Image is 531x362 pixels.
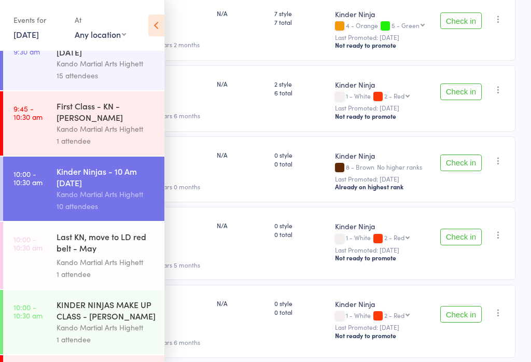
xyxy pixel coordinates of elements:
[57,299,156,322] div: KINDER NINJAS MAKE UP CLASS - [PERSON_NAME]
[57,333,156,345] div: 1 attendee
[335,22,429,31] div: 4 - Orange
[217,150,266,159] div: N/A
[274,88,327,97] span: 6 total
[335,79,429,90] div: Kinder Ninja
[57,268,156,280] div: 1 attendee
[3,26,164,90] a: 9:00 -9:30 amKinder Ninjas - 9:00 Am [DATE]Kando Martial Arts Highett15 attendees
[13,39,40,55] time: 9:00 - 9:30 am
[384,234,404,241] div: 2 - Red
[274,308,327,316] span: 0 total
[335,34,429,41] small: Last Promoted: [DATE]
[13,104,43,121] time: 9:45 - 10:30 am
[392,22,420,29] div: 5 - Green
[440,83,482,100] button: Check in
[335,246,429,254] small: Last Promoted: [DATE]
[274,9,327,18] span: 7 style
[440,12,482,29] button: Check in
[3,290,164,354] a: 10:00 -10:30 amKINDER NINJAS MAKE UP CLASS - [PERSON_NAME]Kando Martial Arts Highett1 attendee
[75,11,126,29] div: At
[13,235,43,252] time: 10:00 - 10:30 am
[335,104,429,112] small: Last Promoted: [DATE]
[57,123,156,135] div: Kando Martial Arts Highett
[57,256,156,268] div: Kando Martial Arts Highett
[335,92,429,101] div: 1 - White
[13,11,64,29] div: Events for
[384,92,404,99] div: 2 - Red
[57,58,156,69] div: Kando Martial Arts Highett
[75,29,126,40] div: Any location
[13,170,43,186] time: 10:00 - 10:30 am
[274,299,327,308] span: 0 style
[3,91,164,156] a: 9:45 -10:30 amFirst Class - KN - [PERSON_NAME]Kando Martial Arts Highett1 attendee
[335,112,429,120] div: Not ready to promote
[335,299,429,309] div: Kinder Ninja
[57,69,156,81] div: 15 attendees
[440,306,482,323] button: Check in
[335,183,429,191] div: Already on highest rank
[274,18,327,26] span: 7 total
[217,9,266,18] div: N/A
[57,165,156,188] div: Kinder Ninjas - 10 Am [DATE]
[335,163,429,172] div: 8 - Brown
[274,150,327,159] span: 0 style
[57,322,156,333] div: Kando Martial Arts Highett
[335,312,429,321] div: 1 - White
[335,331,429,340] div: Not ready to promote
[57,100,156,123] div: First Class - KN - [PERSON_NAME]
[217,221,266,230] div: N/A
[57,200,156,212] div: 10 attendees
[335,41,429,49] div: Not ready to promote
[3,222,164,289] a: 10:00 -10:30 amLast KN, move to LD red belt - May [PERSON_NAME]...Kando Martial Arts Highett1 att...
[335,254,429,262] div: Not ready to promote
[13,29,39,40] a: [DATE]
[3,157,164,221] a: 10:00 -10:30 amKinder Ninjas - 10 Am [DATE]Kando Martial Arts Highett10 attendees
[377,162,422,171] span: No higher ranks
[335,9,429,19] div: Kinder Ninja
[335,221,429,231] div: Kinder Ninja
[440,229,482,245] button: Check in
[274,230,327,239] span: 0 total
[274,221,327,230] span: 0 style
[13,303,43,319] time: 10:00 - 10:30 am
[274,79,327,88] span: 2 style
[274,159,327,168] span: 0 total
[440,155,482,171] button: Check in
[57,135,156,147] div: 1 attendee
[335,324,429,331] small: Last Promoted: [DATE]
[335,175,429,183] small: Last Promoted: [DATE]
[217,79,266,88] div: N/A
[384,312,404,318] div: 2 - Red
[335,150,429,161] div: Kinder Ninja
[57,188,156,200] div: Kando Martial Arts Highett
[57,231,156,256] div: Last KN, move to LD red belt - May [PERSON_NAME]...
[217,299,266,308] div: N/A
[335,234,429,243] div: 1 - White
